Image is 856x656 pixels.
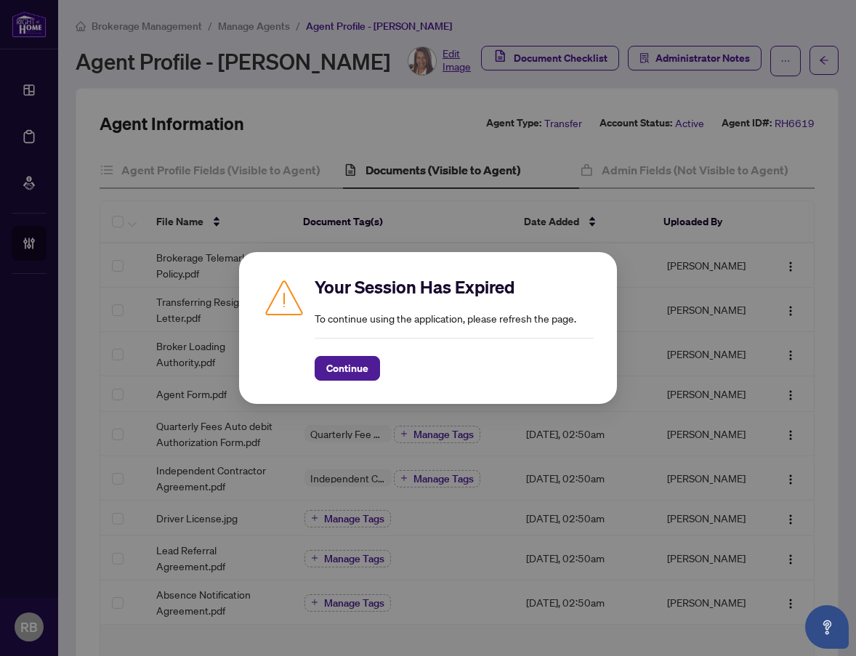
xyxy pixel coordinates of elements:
h2: Your Session Has Expired [315,275,594,299]
button: Open asap [805,605,849,649]
span: Continue [326,357,368,380]
div: To continue using the application, please refresh the page. [315,275,594,381]
img: Caution icon [262,275,306,319]
button: Continue [315,356,380,381]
